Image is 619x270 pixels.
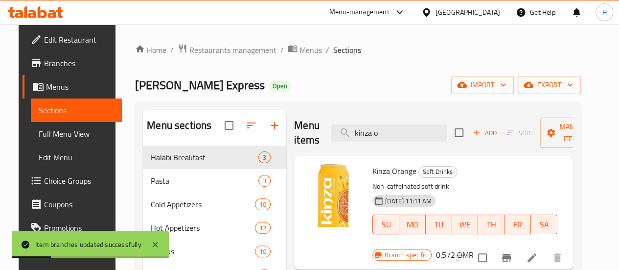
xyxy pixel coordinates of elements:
[381,196,436,206] span: [DATE] 11:11 AM
[294,118,320,147] h2: Menu items
[504,215,531,234] button: FR
[39,151,114,163] span: Edit Menu
[255,245,271,257] div: items
[258,151,271,163] div: items
[31,98,122,122] a: Sections
[44,57,114,69] span: Branches
[151,245,255,257] span: Snacks
[288,44,322,56] a: Menus
[258,175,271,187] div: items
[399,215,426,234] button: MO
[143,193,286,216] div: Cold Appetizers10
[472,127,498,139] span: Add
[151,151,258,163] span: Halabi Breakfast
[151,222,255,234] span: Hot Appetizers
[280,44,284,56] li: /
[44,34,114,46] span: Edit Restaurant
[546,246,569,270] button: delete
[143,169,286,193] div: Pasta3
[23,193,122,216] a: Coupons
[299,44,322,56] span: Menus
[531,215,557,234] button: SA
[456,218,475,232] span: WE
[430,218,448,232] span: TU
[269,82,291,90] span: Open
[135,44,581,56] nav: breadcrumb
[44,175,114,187] span: Choice Groups
[459,79,506,91] span: import
[469,125,501,141] span: Add item
[23,216,122,240] a: Promotions
[143,216,286,240] div: Hot Appetizers12
[189,44,276,56] span: Restaurants management
[508,218,527,232] span: FR
[333,44,361,56] span: Sections
[540,118,606,148] button: Manage items
[451,76,514,94] button: import
[436,7,500,18] div: [GEOGRAPHIC_DATA]
[147,118,211,133] h2: Menu sections
[255,223,270,233] span: 12
[418,166,457,178] div: Soft Drinks
[151,175,258,187] span: Pasta
[219,115,239,136] span: Select all sections
[501,125,540,141] span: Select section first
[143,146,286,169] div: Halabi Breakfast3
[135,44,166,56] a: Home
[135,74,265,96] span: [PERSON_NAME] Express
[419,166,457,177] span: Soft Drinks
[44,198,114,210] span: Coupons
[259,176,270,186] span: 3
[259,153,270,162] span: 3
[31,122,122,146] a: Full Menu View
[478,215,504,234] button: TH
[331,124,447,142] input: search
[518,76,581,94] button: export
[255,222,271,234] div: items
[469,125,501,141] button: Add
[436,248,473,262] h6: 0.572 OMR
[151,198,255,210] span: Cold Appetizers
[449,123,469,143] span: Select section
[170,44,174,56] li: /
[39,104,114,116] span: Sections
[426,215,452,234] button: TU
[23,75,122,98] a: Menus
[495,246,518,270] button: Branch-specific-item
[403,218,422,232] span: MO
[31,146,122,169] a: Edit Menu
[23,28,122,51] a: Edit Restaurant
[23,51,122,75] a: Branches
[535,218,553,232] span: SA
[255,200,270,209] span: 10
[46,81,114,93] span: Menus
[329,6,390,18] div: Menu-management
[377,218,395,232] span: SU
[372,164,416,178] span: Kinza Orange
[239,114,263,137] span: Sort sections
[263,114,286,137] button: Add section
[372,215,399,234] button: SU
[452,215,479,234] button: WE
[472,247,493,268] span: Select to update
[326,44,329,56] li: /
[23,169,122,193] a: Choice Groups
[143,240,286,263] div: Snacks10
[381,250,431,260] span: Branch specific
[255,247,270,256] span: 10
[35,239,141,250] div: Item branches updated successfully
[548,121,598,145] span: Manage items
[602,7,606,18] span: H
[178,44,276,56] a: Restaurants management
[372,180,557,193] p: Non-caffeinated soft drink
[482,218,501,232] span: TH
[526,79,573,91] span: export
[302,164,365,227] img: Kinza Orange
[269,80,291,92] div: Open
[39,128,114,140] span: Full Menu View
